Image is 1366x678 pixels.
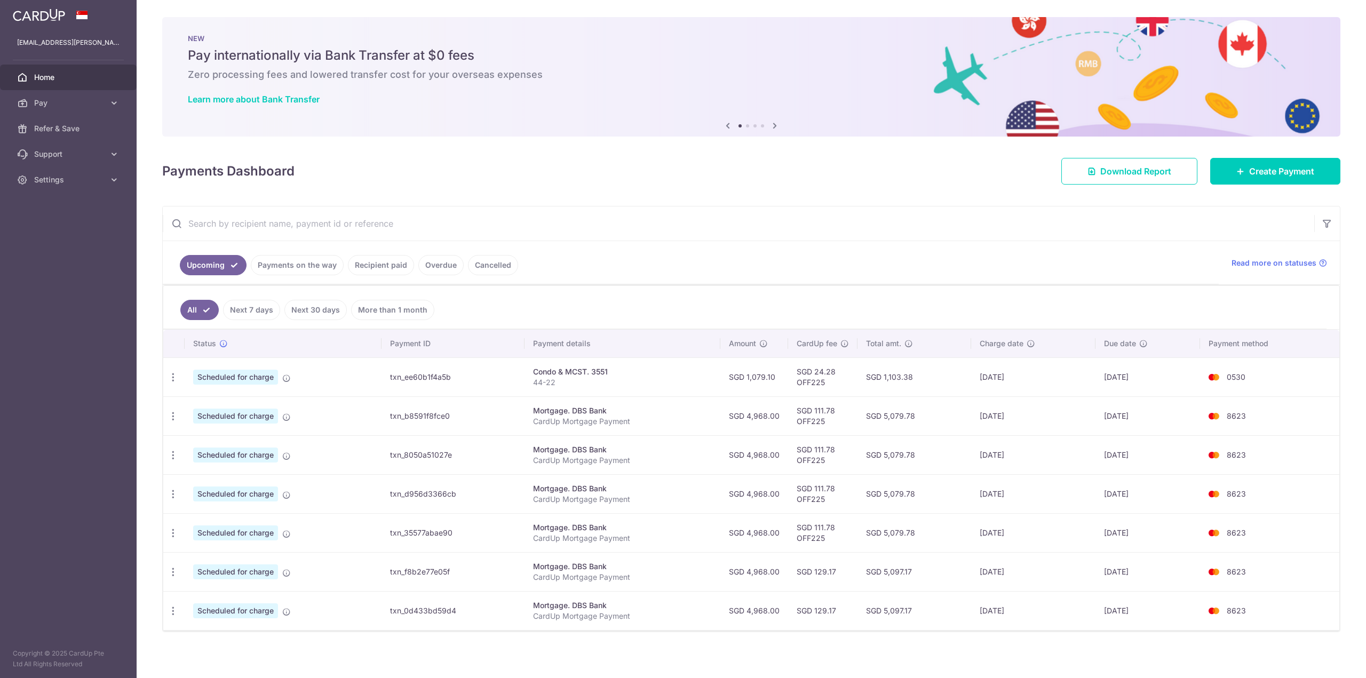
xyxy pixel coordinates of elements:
p: CardUp Mortgage Payment [533,416,712,427]
td: txn_0d433bd59d4 [382,591,525,630]
td: SGD 4,968.00 [720,396,788,435]
div: Mortgage. DBS Bank [533,600,712,611]
span: CardUp fee [797,338,837,349]
img: Bank Card [1203,449,1225,461]
td: txn_f8b2e77e05f [382,552,525,591]
td: SGD 4,968.00 [720,513,788,552]
p: 44-22 [533,377,712,388]
p: CardUp Mortgage Payment [533,611,712,621]
a: Download Report [1061,158,1197,185]
span: Total amt. [866,338,901,349]
td: [DATE] [971,474,1095,513]
td: [DATE] [1095,357,1200,396]
div: Condo & MCST. 3551 [533,366,712,377]
td: SGD 4,968.00 [720,474,788,513]
td: [DATE] [971,513,1095,552]
td: SGD 5,079.78 [857,513,971,552]
span: 8623 [1227,450,1246,459]
span: Scheduled for charge [193,564,278,579]
td: [DATE] [1095,396,1200,435]
a: Overdue [418,255,464,275]
span: Settings [34,174,105,185]
iframe: Opens a widget where you can find more information [1298,646,1355,673]
td: SGD 129.17 [788,591,857,630]
span: Due date [1104,338,1136,349]
div: Mortgage. DBS Bank [533,405,712,416]
td: SGD 5,079.78 [857,435,971,474]
td: [DATE] [1095,513,1200,552]
span: Scheduled for charge [193,370,278,385]
p: CardUp Mortgage Payment [533,494,712,505]
div: Mortgage. DBS Bank [533,444,712,455]
h6: Zero processing fees and lowered transfer cost for your overseas expenses [188,68,1315,81]
a: Upcoming [180,255,247,275]
p: CardUp Mortgage Payment [533,533,712,544]
td: SGD 4,968.00 [720,591,788,630]
th: Payment details [525,330,720,357]
span: Scheduled for charge [193,486,278,501]
td: txn_d956d3366cb [382,474,525,513]
span: Home [34,72,105,83]
span: Pay [34,98,105,108]
span: Read more on statuses [1232,258,1316,268]
td: SGD 129.17 [788,552,857,591]
img: Bank Card [1203,565,1225,578]
img: Bank Card [1203,410,1225,422]
span: Support [34,149,105,159]
span: 8623 [1227,489,1246,498]
span: Scheduled for charge [193,409,278,424]
td: SGD 111.78 OFF225 [788,474,857,513]
a: All [180,300,219,320]
td: txn_35577abae90 [382,513,525,552]
span: Scheduled for charge [193,525,278,540]
a: Learn more about Bank Transfer [188,94,320,105]
h4: Payments Dashboard [162,162,295,181]
div: Mortgage. DBS Bank [533,483,712,494]
td: [DATE] [971,552,1095,591]
a: Cancelled [468,255,518,275]
span: 8623 [1227,567,1246,576]
td: [DATE] [971,591,1095,630]
a: Payments on the way [251,255,344,275]
p: CardUp Mortgage Payment [533,572,712,583]
td: txn_8050a51027e [382,435,525,474]
a: Read more on statuses [1232,258,1327,268]
td: SGD 5,079.78 [857,474,971,513]
th: Payment method [1200,330,1339,357]
div: Mortgage. DBS Bank [533,561,712,572]
td: SGD 5,079.78 [857,396,971,435]
td: SGD 111.78 OFF225 [788,396,857,435]
span: Scheduled for charge [193,448,278,462]
a: More than 1 month [351,300,434,320]
span: Create Payment [1249,165,1314,178]
td: SGD 24.28 OFF225 [788,357,857,396]
a: Next 30 days [284,300,347,320]
td: SGD 4,968.00 [720,435,788,474]
img: Bank Card [1203,371,1225,384]
span: 8623 [1227,528,1246,537]
span: Scheduled for charge [193,603,278,618]
td: SGD 1,103.38 [857,357,971,396]
span: 8623 [1227,411,1246,420]
span: Charge date [980,338,1023,349]
img: CardUp [13,9,65,21]
img: Bank transfer banner [162,17,1340,137]
span: Amount [729,338,756,349]
td: SGD 5,097.17 [857,591,971,630]
td: [DATE] [971,435,1095,474]
td: txn_ee60b1f4a5b [382,357,525,396]
td: SGD 4,968.00 [720,552,788,591]
td: [DATE] [971,357,1095,396]
span: Download Report [1100,165,1171,178]
h5: Pay internationally via Bank Transfer at $0 fees [188,47,1315,64]
td: [DATE] [1095,435,1200,474]
div: Mortgage. DBS Bank [533,522,712,533]
a: Next 7 days [223,300,280,320]
p: [EMAIL_ADDRESS][PERSON_NAME][DOMAIN_NAME] [17,37,120,48]
span: Refer & Save [34,123,105,134]
img: Bank Card [1203,527,1225,539]
input: Search by recipient name, payment id or reference [163,206,1314,241]
td: SGD 1,079.10 [720,357,788,396]
td: [DATE] [1095,552,1200,591]
img: Bank Card [1203,604,1225,617]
